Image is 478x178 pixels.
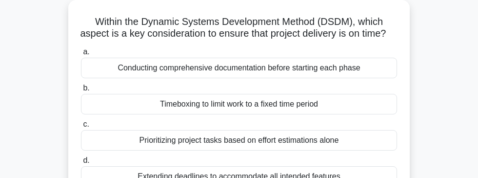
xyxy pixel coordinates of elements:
[80,16,398,40] h5: Within the Dynamic Systems Development Method (DSDM), which aspect is a key consideration to ensu...
[83,120,89,128] span: c.
[83,156,89,164] span: d.
[81,130,397,151] div: Prioritizing project tasks based on effort estimations alone
[83,84,89,92] span: b.
[83,47,89,56] span: a.
[81,58,397,78] div: Conducting comprehensive documentation before starting each phase
[81,94,397,114] div: Timeboxing to limit work to a fixed time period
